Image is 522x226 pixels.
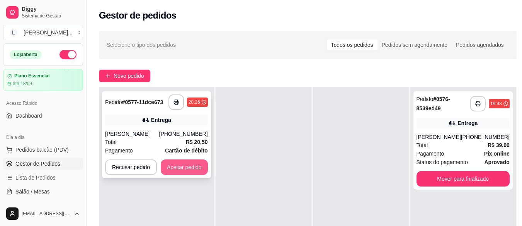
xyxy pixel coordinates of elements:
[3,144,83,156] button: Pedidos balcão (PDV)
[15,174,56,181] span: Lista de Pedidos
[105,73,111,79] span: plus
[457,119,478,127] div: Entrega
[10,50,42,59] div: Loja aberta
[186,139,208,145] strong: R$ 20,50
[417,171,510,187] button: Mover para finalizado
[3,199,83,212] a: Diggy Botnovo
[15,112,42,120] span: Dashboard
[105,130,159,138] div: [PERSON_NAME]
[417,158,468,166] span: Status do pagamento
[417,96,450,111] strong: # 0576-8539ed49
[327,39,377,50] div: Todos os pedidos
[3,171,83,184] a: Lista de Pedidos
[105,138,117,146] span: Total
[114,72,144,80] span: Novo pedido
[13,80,32,87] article: até 18/09
[22,211,71,217] span: [EMAIL_ADDRESS][DOMAIN_NAME]
[15,188,50,195] span: Salão / Mesas
[3,204,83,223] button: [EMAIL_ADDRESS][DOMAIN_NAME]
[488,142,510,148] strong: R$ 39,00
[105,99,122,105] span: Pedido
[490,101,502,107] div: 19:43
[22,6,80,13] span: Diggy
[417,133,461,141] div: [PERSON_NAME]
[3,69,83,91] a: Plano Essencialaté 18/09
[3,97,83,110] div: Acesso Rápido
[14,73,49,79] article: Plano Essencial
[159,130,208,138] div: [PHONE_NUMBER]
[3,131,83,144] div: Dia a dia
[15,146,69,154] span: Pedidos balcão (PDV)
[417,141,428,149] span: Total
[3,185,83,198] a: Salão / Mesas
[105,159,157,175] button: Recusar pedido
[377,39,452,50] div: Pedidos sem agendamento
[189,99,200,105] div: 20:26
[107,41,176,49] span: Selecione o tipo dos pedidos
[15,160,60,168] span: Gestor de Pedidos
[484,159,509,165] strong: aprovado
[3,3,83,22] a: DiggySistema de Gestão
[417,149,444,158] span: Pagamento
[3,158,83,170] a: Gestor de Pedidos
[22,13,80,19] span: Sistema de Gestão
[60,50,77,59] button: Alterar Status
[105,146,133,155] span: Pagamento
[461,133,510,141] div: [PHONE_NUMBER]
[24,29,73,36] div: [PERSON_NAME] ...
[151,116,171,124] div: Entrega
[3,25,83,40] button: Select a team
[10,29,17,36] span: L
[165,147,207,154] strong: Cartão de débito
[3,110,83,122] a: Dashboard
[99,9,177,22] h2: Gestor de pedidos
[484,151,510,157] strong: Pix online
[417,96,434,102] span: Pedido
[161,159,208,175] button: Aceitar pedido
[122,99,163,105] strong: # 0577-11dce673
[452,39,508,50] div: Pedidos agendados
[99,70,150,82] button: Novo pedido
